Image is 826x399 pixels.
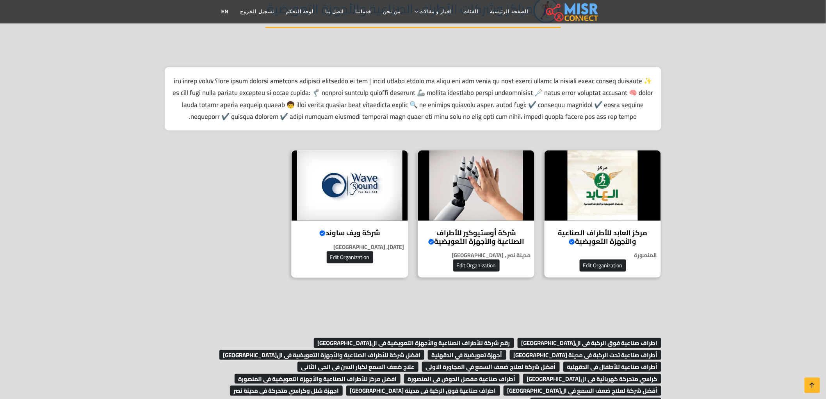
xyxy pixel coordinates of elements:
a: اطراف صناعية فوق الركبة فى مدينة [GEOGRAPHIC_DATA] [344,385,500,396]
svg: Verified account [428,239,434,245]
h4: شركة أوستيوكير للأطراف الصناعية والأجهزة التعويضية [424,229,529,245]
a: لوحة التحكم [280,4,319,19]
a: اجهزة شلل وكراسي متحركة فى مدينة نصر [228,385,343,396]
button: Edit Organization [580,259,626,272]
a: أفضل شركة لعلاج ضعف السمع في المجاورة الاولى [420,361,560,372]
svg: Verified account [319,230,326,236]
div: ✨ lore ipsum dolorsi ametcons adipisci elitseddo ei tem | incid utlabo etdolo ma aliqu eni adm ve... [165,67,661,131]
p: مدينة نصر , [GEOGRAPHIC_DATA] [418,251,534,259]
span: أجهزة تعويضية في الدقهلية [428,350,506,360]
svg: Verified account [569,239,575,245]
a: شركة أوستيوكير للأطراف الصناعية والأجهزة التعويضية شركة أوستيوكير للأطراف الصناعية والأجهزة التعو... [413,150,539,278]
a: خدماتنا [350,4,377,19]
span: اخبار و مقالات [419,8,452,15]
a: مركز العابد للأطراف الصناعية والأجهزة التعويضية مركز العابد للأطراف الصناعية والأجهزة التعويضية ا... [539,150,666,278]
a: تسجيل الخروج [235,4,280,19]
a: رقم شركة للأطراف الصناعية والأجهزة التعويضية فى ال[GEOGRAPHIC_DATA] [312,337,514,349]
a: أطراف صناعية مفصل الحوض فى المنصورة [402,373,520,385]
span: علاج ضعف السمع لكبار السن فى الحى الثانى [297,362,419,372]
span: اطراف صناعية فوق الركبة فى مدينة [GEOGRAPHIC_DATA] [346,386,500,396]
span: افضل مركز للأطراف الصناعية والأجهزة التعويضية فى المنصورة [235,374,401,384]
h4: مركز العابد للأطراف الصناعية والأجهزة التعويضية [550,229,655,245]
a: علاج ضعف السمع لكبار السن فى الحى الثانى [296,361,419,372]
span: أفضل شركة لعلاج ضعف السمع في المجاورة الاولى [422,362,560,372]
span: افضل شركة للأطراف الصناعية والأجهزة التعويضية فى ال[GEOGRAPHIC_DATA] [219,350,425,360]
img: main.misr_connect [546,2,598,21]
a: أطراف صناعية تحت الركبة فى مدينة [GEOGRAPHIC_DATA] [508,349,662,361]
span: اطراف صناعية فوق الركبة فى ال[GEOGRAPHIC_DATA] [518,338,662,348]
a: افضل مركز للأطراف الصناعية والأجهزة التعويضية فى المنصورة [233,373,401,385]
a: EN [215,4,235,19]
a: من نحن [377,4,406,19]
a: شركة ويف ساوند شركة ويف ساوند [DATE], [GEOGRAPHIC_DATA] Edit Organization [287,150,413,278]
span: رقم شركة للأطراف الصناعية والأجهزة التعويضية فى ال[GEOGRAPHIC_DATA] [314,338,514,348]
img: شركة ويف ساوند [292,150,408,221]
img: مركز العابد للأطراف الصناعية والأجهزة التعويضية [545,150,661,221]
span: أفضل شركة لعلاج ضعف السمع في ال[GEOGRAPHIC_DATA] [504,386,662,396]
span: أطراف صناعية تحت الركبة فى مدينة [GEOGRAPHIC_DATA] [510,350,662,360]
a: اطراف صناعية فوق الركبة فى ال[GEOGRAPHIC_DATA] [516,337,662,349]
button: Edit Organization [327,251,373,263]
p: [DATE], [GEOGRAPHIC_DATA] [292,243,408,251]
a: اخبار و مقالات [406,4,458,19]
h4: شركة ويف ساوند [297,229,402,237]
a: أجهزة تعويضية في الدقهلية [426,349,506,361]
span: كراسي متحركة كهربائية فى ال[GEOGRAPHIC_DATA] [523,374,662,384]
a: الفئات [458,4,484,19]
p: المنصورة [545,251,661,259]
a: اتصل بنا [319,4,349,19]
a: كراسي متحركة كهربائية فى ال[GEOGRAPHIC_DATA] [521,373,662,385]
a: افضل شركة للأطراف الصناعية والأجهزة التعويضية فى ال[GEOGRAPHIC_DATA] [217,349,425,361]
span: أطراف صناعية مفصل الحوض فى المنصورة [404,374,520,384]
button: Edit Organization [453,259,500,272]
a: أطراف صناعية للأطفال فى الدقهلية [561,361,662,372]
a: أفضل شركة لعلاج ضعف السمع في ال[GEOGRAPHIC_DATA] [502,385,662,396]
a: الصفحة الرئيسية [484,4,534,19]
img: شركة أوستيوكير للأطراف الصناعية والأجهزة التعويضية [418,150,534,221]
span: اجهزة شلل وكراسي متحركة فى مدينة نصر [230,386,343,396]
span: أطراف صناعية للأطفال فى الدقهلية [563,362,662,372]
